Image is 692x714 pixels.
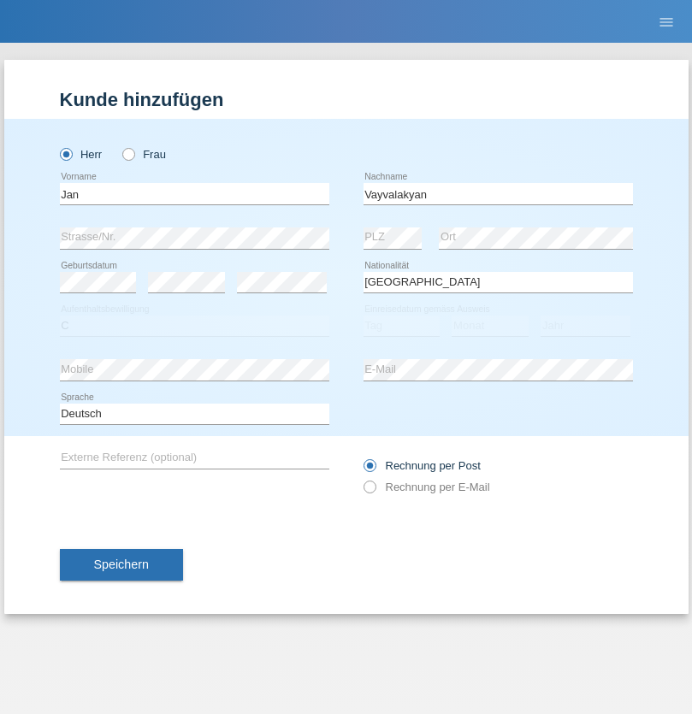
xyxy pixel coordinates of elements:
span: Speichern [94,558,149,571]
label: Rechnung per E-Mail [364,481,490,493]
input: Frau [122,148,133,159]
h1: Kunde hinzufügen [60,89,633,110]
button: Speichern [60,549,183,581]
label: Herr [60,148,103,161]
a: menu [649,16,683,27]
input: Rechnung per Post [364,459,375,481]
input: Rechnung per E-Mail [364,481,375,502]
i: menu [658,14,675,31]
label: Frau [122,148,166,161]
input: Herr [60,148,71,159]
label: Rechnung per Post [364,459,481,472]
